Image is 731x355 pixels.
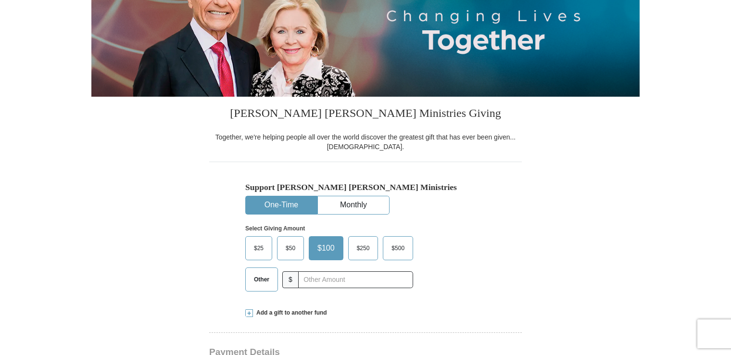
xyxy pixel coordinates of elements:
[318,196,389,214] button: Monthly
[249,241,268,255] span: $25
[313,241,340,255] span: $100
[245,225,305,232] strong: Select Giving Amount
[249,272,274,287] span: Other
[387,241,409,255] span: $500
[282,271,299,288] span: $
[352,241,375,255] span: $250
[298,271,413,288] input: Other Amount
[245,182,486,192] h5: Support [PERSON_NAME] [PERSON_NAME] Ministries
[246,196,317,214] button: One-Time
[281,241,300,255] span: $50
[209,132,522,152] div: Together, we're helping people all over the world discover the greatest gift that has ever been g...
[209,97,522,132] h3: [PERSON_NAME] [PERSON_NAME] Ministries Giving
[253,309,327,317] span: Add a gift to another fund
